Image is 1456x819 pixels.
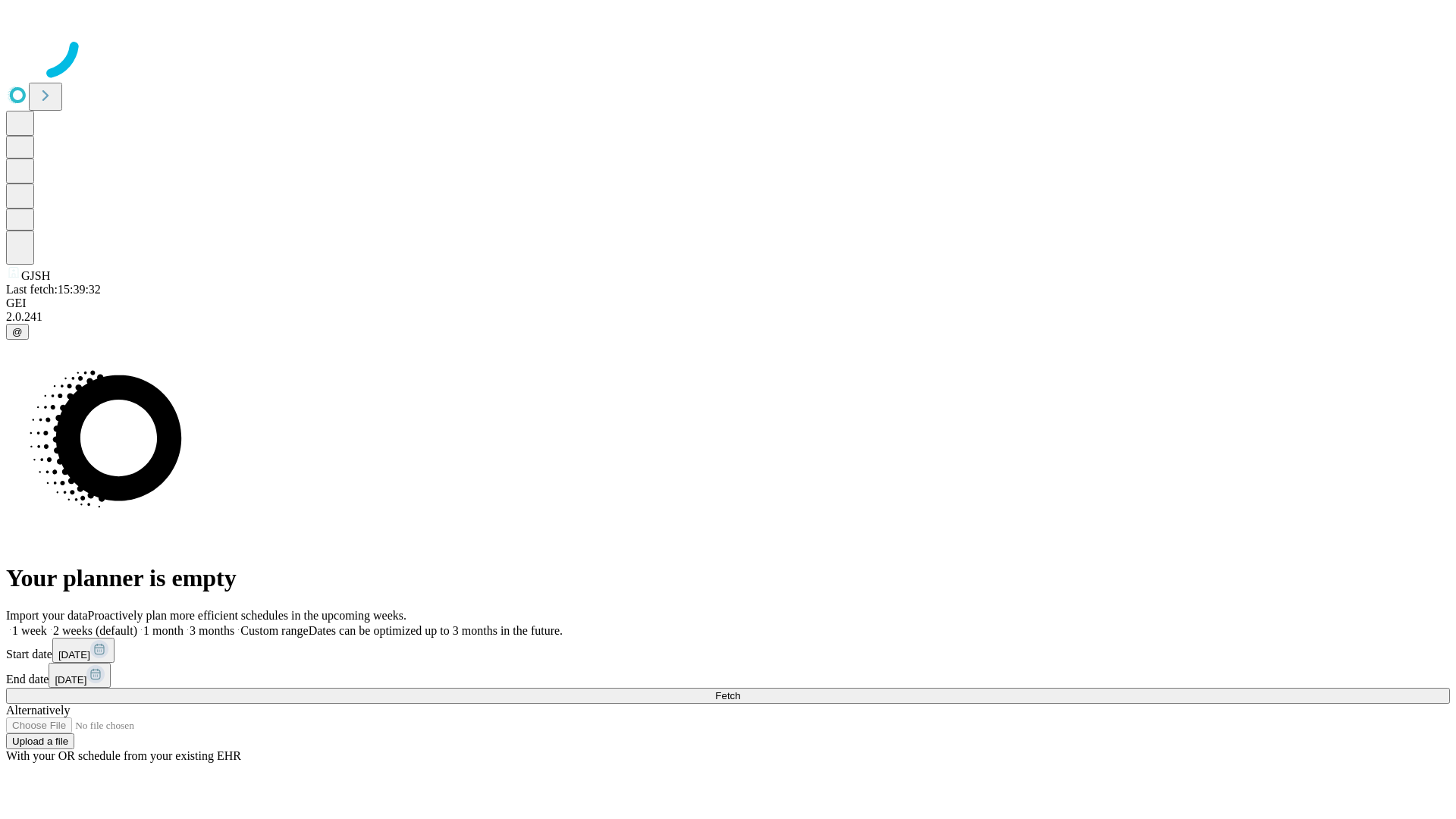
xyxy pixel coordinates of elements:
[715,690,740,701] span: Fetch
[6,688,1450,704] button: Fetch
[12,326,23,337] span: @
[240,624,308,637] span: Custom range
[49,663,111,688] button: [DATE]
[6,283,101,296] span: Last fetch: 15:39:32
[88,609,406,622] span: Proactively plan more efficient schedules in the upcoming weeks.
[6,663,1450,688] div: End date
[6,733,74,749] button: Upload a file
[52,638,115,663] button: [DATE]
[6,638,1450,663] div: Start date
[21,269,50,282] span: GJSH
[6,704,70,717] span: Alternatively
[6,324,29,340] button: @
[190,624,234,637] span: 3 months
[6,297,1450,310] div: GEI
[6,564,1450,592] h1: Your planner is empty
[6,310,1450,324] div: 2.0.241
[58,649,90,661] span: [DATE]
[309,624,563,637] span: Dates can be optimized up to 3 months in the future.
[143,624,184,637] span: 1 month
[55,674,86,686] span: [DATE]
[6,749,241,762] span: With your OR schedule from your existing EHR
[12,624,47,637] span: 1 week
[53,624,137,637] span: 2 weeks (default)
[6,609,88,622] span: Import your data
